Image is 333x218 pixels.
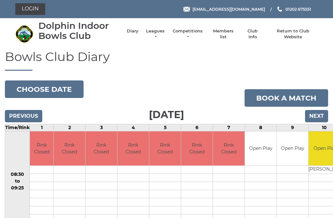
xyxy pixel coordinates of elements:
a: Return to Club Website [269,28,318,40]
td: 4 [117,124,149,131]
img: Phone us [277,6,282,12]
td: 7 [213,124,245,131]
td: 3 [86,124,117,131]
a: Login [15,3,45,15]
td: 5 [149,124,181,131]
img: Email [183,7,190,12]
td: 8 [245,124,277,131]
a: Members list [209,28,236,40]
td: Rink Closed [181,131,213,165]
a: Competitions [172,28,203,40]
td: 6 [181,124,213,131]
img: Dolphin Indoor Bowls Club [15,25,33,43]
span: 01202 675551 [286,6,311,11]
a: Club Info [243,28,262,40]
td: Time/Rink [5,124,30,131]
td: 9 [277,124,309,131]
td: Rink Closed [54,131,85,165]
td: Open Play [277,131,308,165]
td: Rink Closed [213,131,245,165]
td: 2 [54,124,86,131]
td: Rink Closed [30,131,53,165]
td: Rink Closed [86,131,117,165]
a: Book a match [245,89,328,107]
a: Diary [127,28,139,34]
td: Rink Closed [117,131,149,165]
span: [EMAIL_ADDRESS][DOMAIN_NAME] [193,6,265,11]
input: Previous [5,110,42,122]
a: Email [EMAIL_ADDRESS][DOMAIN_NAME] [183,6,265,12]
td: 1 [30,124,54,131]
a: Phone us 01202 675551 [276,6,311,12]
a: Leagues [145,28,166,40]
td: Open Play [245,131,276,165]
input: Next [305,110,328,122]
div: Dolphin Indoor Bowls Club [38,21,120,41]
h1: Bowls Club Diary [5,50,328,71]
button: Choose date [5,80,84,98]
td: Rink Closed [149,131,181,165]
